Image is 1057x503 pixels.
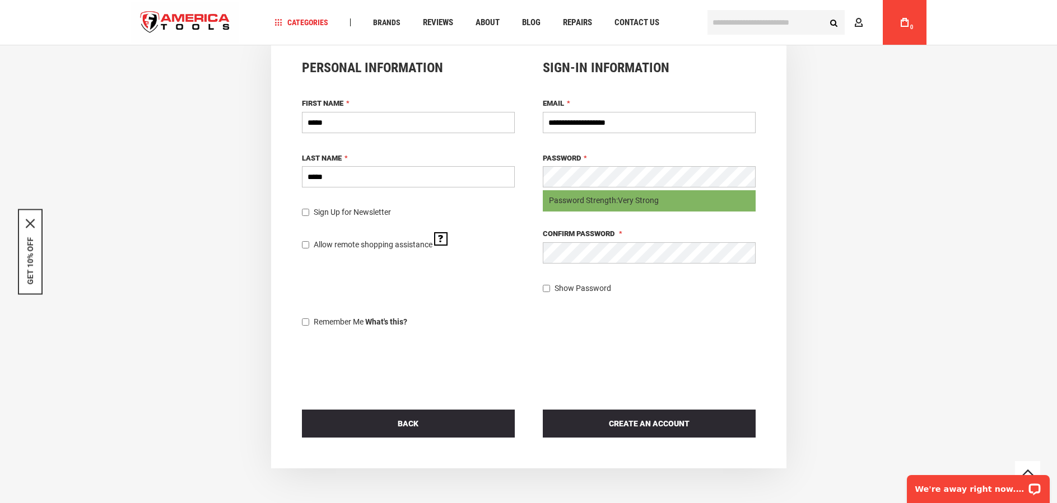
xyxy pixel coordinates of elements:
[609,15,664,30] a: Contact Us
[26,219,35,228] svg: close icon
[368,15,406,30] a: Brands
[274,18,328,26] span: Categories
[302,344,472,387] iframe: reCAPTCHA
[543,99,564,107] span: Email
[614,18,659,27] span: Contact Us
[302,410,515,438] a: Back
[555,284,611,293] span: Show Password
[910,24,914,30] span: 0
[302,154,342,162] span: Last Name
[314,317,364,326] span: Remember Me
[418,15,458,30] a: Reviews
[609,419,690,428] span: Create an Account
[269,15,333,30] a: Categories
[26,237,35,284] button: GET 10% OFF
[543,60,669,76] span: Sign-in Information
[398,419,418,428] span: Back
[131,2,240,44] a: store logo
[558,15,597,30] a: Repairs
[314,240,432,249] span: Allow remote shopping assistance
[900,468,1057,503] iframe: LiveChat chat widget
[563,18,592,27] span: Repairs
[543,154,581,162] span: Password
[543,190,756,211] div: Password Strength:
[373,18,401,26] span: Brands
[471,15,505,30] a: About
[543,410,756,438] button: Create an Account
[302,60,443,76] span: Personal Information
[365,317,407,326] strong: What's this?
[823,12,845,33] button: Search
[517,15,546,30] a: Blog
[26,219,35,228] button: Close
[476,18,500,27] span: About
[618,196,659,205] span: Very Strong
[543,229,614,238] span: Confirm Password
[314,208,391,217] span: Sign Up for Newsletter
[131,2,240,44] img: America Tools
[423,18,453,27] span: Reviews
[522,18,541,27] span: Blog
[302,99,343,107] span: First Name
